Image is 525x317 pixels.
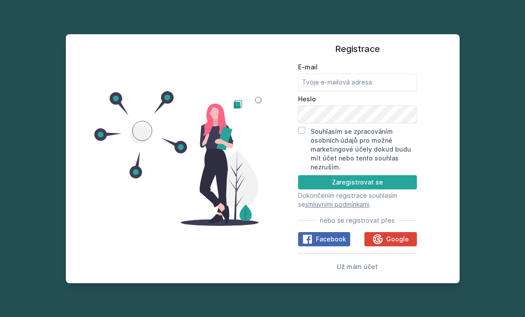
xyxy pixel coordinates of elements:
[311,128,411,171] label: Souhlasím se zpracováním osobních údajů pro možné marketingové účely dokud budu mít účet nebo ten...
[364,232,416,246] button: Google
[298,63,417,72] label: E-mail
[386,235,409,244] span: Google
[320,216,395,225] span: nebo se registrovat přes
[298,232,350,246] button: Facebook
[305,201,369,208] a: smluvními podmínkami
[337,263,378,270] span: Už mám účet
[298,42,417,56] h1: Registrace
[298,191,417,209] p: Dokončením registrace souhlasím se .
[337,261,378,272] button: Už mám účet
[298,175,417,189] button: Zaregistrovat se
[316,235,346,244] span: Facebook
[298,73,417,91] input: Tvoje e-mailová adresa
[298,95,417,104] label: Heslo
